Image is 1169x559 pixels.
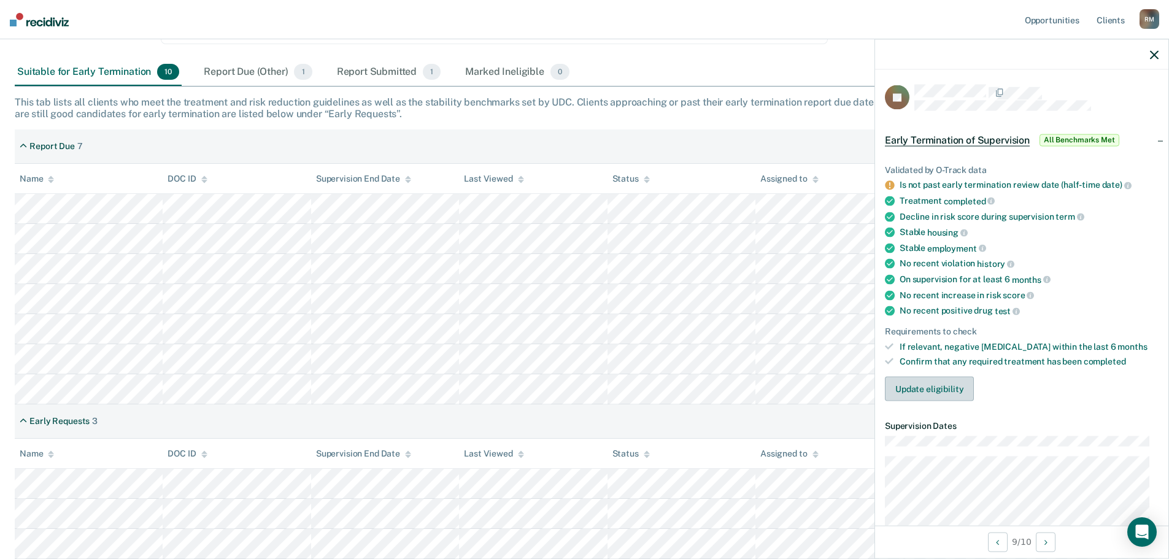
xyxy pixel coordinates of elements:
div: R M [1140,9,1159,29]
div: Report Submitted [334,59,444,86]
div: This tab lists all clients who meet the treatment and risk reduction guidelines as well as the st... [15,96,1154,120]
div: 7 [77,141,83,152]
button: Update eligibility [885,377,974,401]
div: Assigned to [760,449,818,459]
span: completed [1084,357,1126,366]
div: Requirements to check [885,326,1159,336]
span: 1 [294,64,312,80]
div: DOC ID [168,449,207,459]
span: history [977,259,1014,269]
div: Stable [900,227,1159,238]
div: Decline in risk score during supervision [900,211,1159,222]
div: Marked Ineligible [463,59,572,86]
div: 9 / 10 [875,525,1168,558]
div: 3 [92,416,98,426]
div: Status [612,174,650,184]
span: term [1055,212,1084,222]
span: completed [944,196,995,206]
div: Name [20,174,54,184]
span: 10 [157,64,179,80]
span: score [1003,290,1034,300]
div: No recent positive drug [900,306,1159,317]
div: Is not past early termination review date (half-time date) [900,180,1159,191]
div: If relevant, negative [MEDICAL_DATA] within the last 6 [900,341,1159,352]
div: Report Due (Other) [201,59,314,86]
div: Open Intercom Messenger [1127,517,1157,547]
span: employment [927,243,986,253]
button: Previous Opportunity [988,532,1008,552]
div: Last Viewed [464,449,523,459]
div: Stable [900,242,1159,253]
div: Assigned to [760,174,818,184]
div: Confirm that any required treatment has been [900,357,1159,367]
div: Supervision End Date [316,174,411,184]
div: No recent increase in risk [900,290,1159,301]
span: Early Termination of Supervision [885,134,1030,146]
div: Early Termination of SupervisionAll Benchmarks Met [875,120,1168,160]
span: months [1117,341,1147,351]
div: Early Requests [29,416,90,426]
div: Supervision End Date [316,449,411,459]
span: 1 [423,64,441,80]
span: 0 [550,64,569,80]
div: Last Viewed [464,174,523,184]
div: Validated by O-Track data [885,164,1159,175]
div: No recent violation [900,258,1159,269]
button: Next Opportunity [1036,532,1055,552]
div: On supervision for at least 6 [900,274,1159,285]
span: test [995,306,1020,315]
dt: Supervision Dates [885,421,1159,431]
span: housing [927,227,968,237]
div: Suitable for Early Termination [15,59,182,86]
span: months [1012,274,1051,284]
div: Treatment [900,195,1159,206]
span: All Benchmarks Met [1040,134,1119,146]
div: Status [612,449,650,459]
img: Recidiviz [10,13,69,26]
div: Name [20,449,54,459]
div: Report Due [29,141,75,152]
div: DOC ID [168,174,207,184]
